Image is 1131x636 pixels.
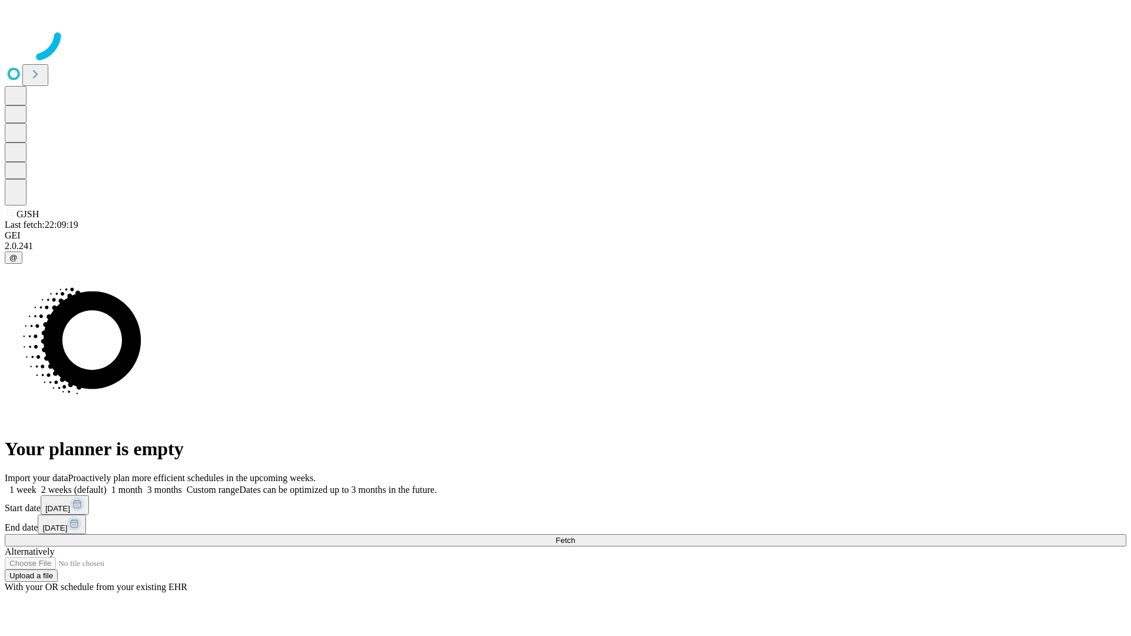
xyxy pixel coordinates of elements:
[68,473,316,483] span: Proactively plan more efficient schedules in the upcoming weeks.
[5,251,22,264] button: @
[111,485,143,495] span: 1 month
[5,473,68,483] span: Import your data
[239,485,436,495] span: Dates can be optimized up to 3 months in the future.
[5,582,187,592] span: With your OR schedule from your existing EHR
[5,230,1126,241] div: GEI
[5,495,1126,515] div: Start date
[45,504,70,513] span: [DATE]
[147,485,182,495] span: 3 months
[5,534,1126,546] button: Fetch
[5,241,1126,251] div: 2.0.241
[5,220,78,230] span: Last fetch: 22:09:19
[187,485,239,495] span: Custom range
[5,546,54,556] span: Alternatively
[41,495,89,515] button: [DATE]
[41,485,107,495] span: 2 weeks (default)
[9,253,18,262] span: @
[42,524,67,532] span: [DATE]
[5,569,58,582] button: Upload a file
[5,438,1126,460] h1: Your planner is empty
[555,536,575,545] span: Fetch
[16,209,39,219] span: GJSH
[9,485,37,495] span: 1 week
[38,515,86,534] button: [DATE]
[5,515,1126,534] div: End date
